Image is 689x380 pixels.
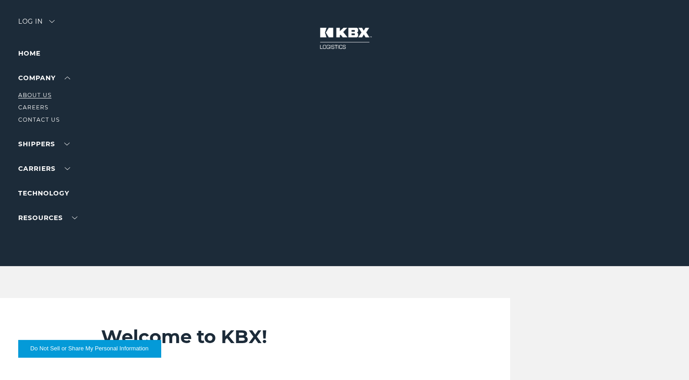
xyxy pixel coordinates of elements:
[18,214,77,222] a: RESOURCES
[18,18,55,31] div: Log in
[101,325,473,348] h2: Welcome to KBX!
[18,189,69,197] a: Technology
[18,49,41,57] a: Home
[18,164,70,173] a: Carriers
[18,104,48,111] a: Careers
[18,140,70,148] a: SHIPPERS
[643,336,689,380] iframe: Chat Widget
[18,74,70,82] a: Company
[18,92,51,98] a: About Us
[311,18,379,58] img: kbx logo
[18,116,60,123] a: Contact Us
[18,340,161,357] button: Do Not Sell or Share My Personal Information
[49,20,55,23] img: arrow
